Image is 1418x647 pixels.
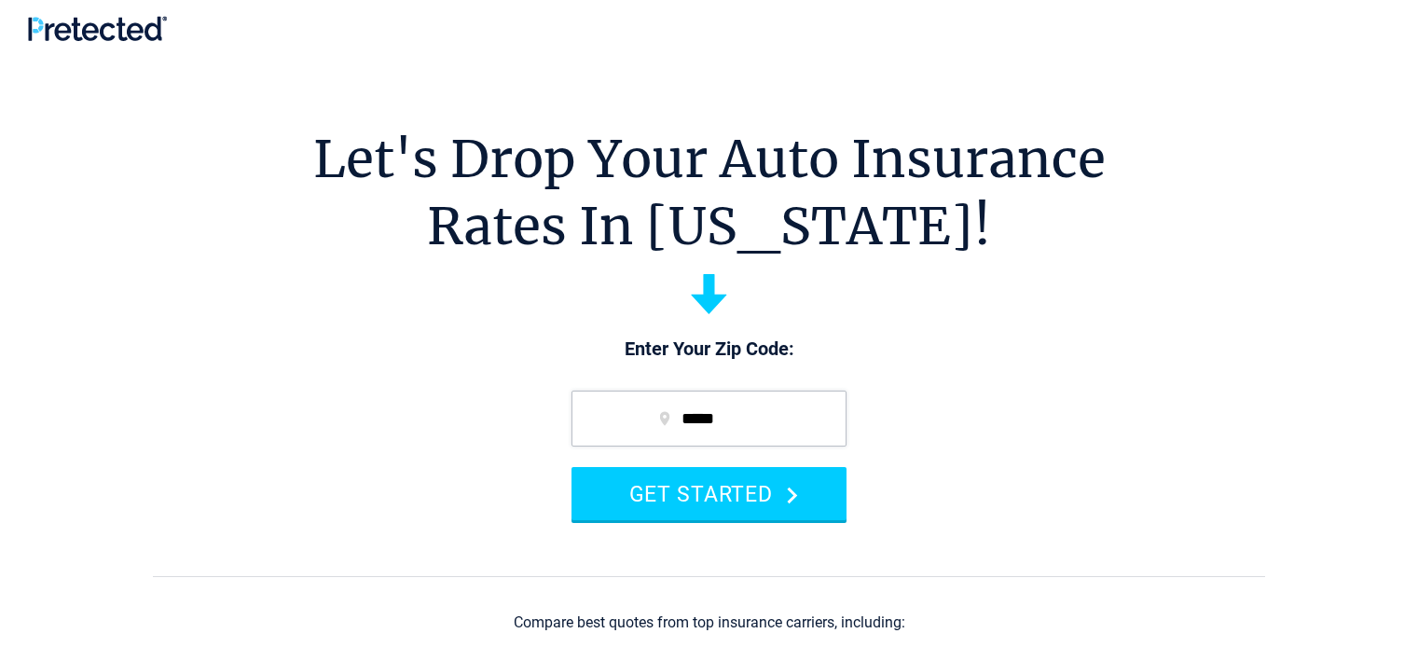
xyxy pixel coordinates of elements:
input: zip code [571,391,847,447]
p: Enter Your Zip Code: [553,337,865,363]
div: Compare best quotes from top insurance carriers, including: [514,614,905,631]
img: Pretected Logo [28,16,167,41]
h1: Let's Drop Your Auto Insurance Rates In [US_STATE]! [313,126,1106,260]
button: GET STARTED [571,467,847,520]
